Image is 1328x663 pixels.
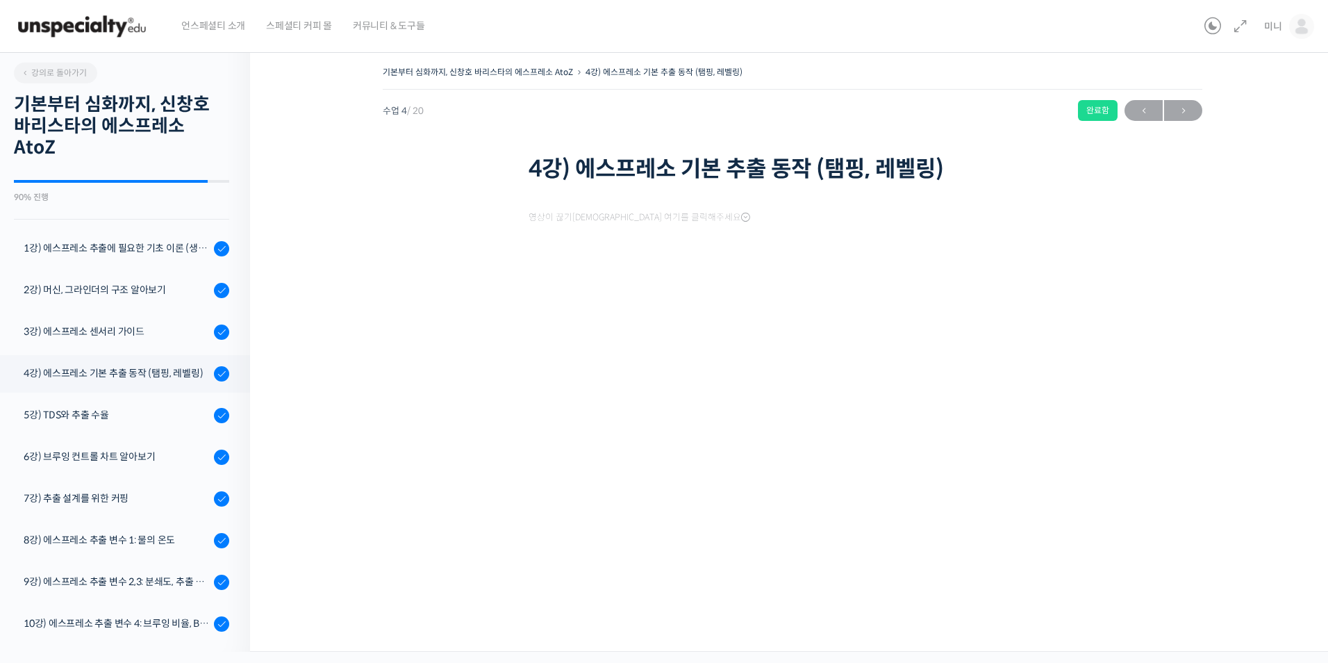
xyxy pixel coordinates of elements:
[24,616,210,631] div: 10강) 에스프레소 추출 변수 4: 브루잉 비율, Brew Ratio
[1164,100,1202,121] a: 다음→
[24,449,210,464] div: 6강) 브루잉 컨트롤 차트 알아보기
[586,67,742,77] a: 4강) 에스프레소 기본 추출 동작 (탬핑, 레벨링)
[1078,100,1118,121] div: 완료함
[24,407,210,423] div: 5강) TDS와 추출 수율
[1164,101,1202,120] span: →
[24,282,210,297] div: 2강) 머신, 그라인더의 구조 알아보기
[529,212,750,223] span: 영상이 끊기[DEMOGRAPHIC_DATA] 여기를 클릭해주세요
[14,94,229,159] h2: 기본부터 심화까지, 신창호 바리스타의 에스프레소 AtoZ
[24,366,210,381] div: 4강) 에스프레소 기본 추출 동작 (탬핑, 레벨링)
[1264,20,1282,33] span: 미니
[14,193,229,202] div: 90% 진행
[24,491,210,506] div: 7강) 추출 설계를 위한 커핑
[383,67,573,77] a: 기본부터 심화까지, 신창호 바리스타의 에스프레소 AtoZ
[24,574,210,589] div: 9강) 에스프레소 추출 변수 2,3: 분쇄도, 추출 시간
[407,105,424,117] span: / 20
[14,63,97,83] a: 강의로 돌아가기
[21,67,87,78] span: 강의로 돌아가기
[24,532,210,548] div: 8강) 에스프레소 추출 변수 1: 물의 온도
[24,240,210,256] div: 1강) 에스프레소 추출에 필요한 기초 이론 (생두, 가공, 로스팅)
[1124,100,1163,121] a: ←이전
[529,156,1056,182] h1: 4강) 에스프레소 기본 추출 동작 (탬핑, 레벨링)
[1124,101,1163,120] span: ←
[383,106,424,115] span: 수업 4
[24,324,210,339] div: 3강) 에스프레소 센서리 가이드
